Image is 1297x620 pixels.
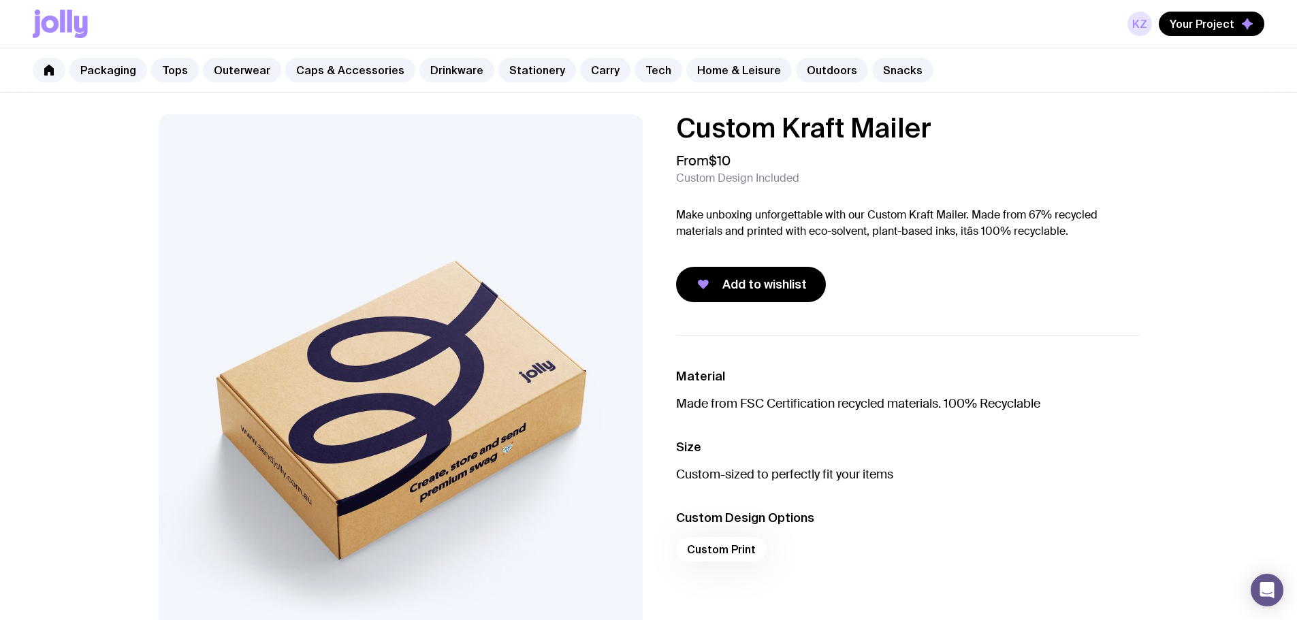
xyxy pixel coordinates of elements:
span: Your Project [1170,17,1234,31]
h3: Custom Design Options [676,510,1139,526]
a: Outerwear [203,58,281,82]
span: Add to wishlist [722,276,807,293]
p: Make unboxing unforgettable with our Custom Kraft Mailer. Made from 67% recycled materials and pr... [676,207,1139,240]
div: Open Intercom Messenger [1251,574,1283,606]
a: Home & Leisure [686,58,792,82]
p: Made from FSC Certification recycled materials. 100% Recyclable [676,395,1139,412]
a: Carry [580,58,630,82]
span: From [676,152,731,169]
a: Outdoors [796,58,868,82]
a: KZ [1127,12,1152,36]
a: Snacks [872,58,933,82]
p: Custom-sized to perfectly fit your items [676,466,1139,483]
h3: Size [676,439,1139,455]
span: $10 [709,152,731,169]
span: Custom Design Included [676,172,799,185]
button: Add to wishlist [676,267,826,302]
button: Your Project [1159,12,1264,36]
a: Packaging [69,58,147,82]
a: Tops [151,58,199,82]
a: Drinkware [419,58,494,82]
a: Caps & Accessories [285,58,415,82]
h3: Material [676,368,1139,385]
h1: Custom Kraft Mailer [676,114,1139,142]
a: Stationery [498,58,576,82]
a: Tech [635,58,682,82]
